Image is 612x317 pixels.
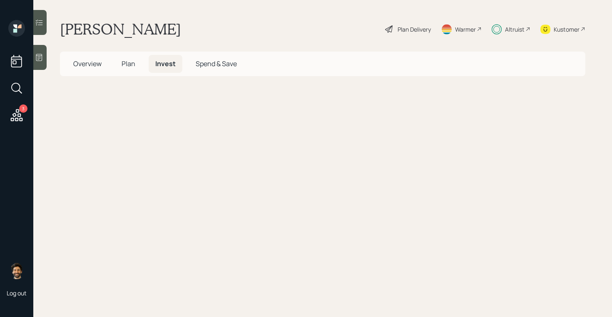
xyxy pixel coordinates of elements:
span: Overview [73,59,102,68]
div: Warmer [455,25,476,34]
span: Plan [122,59,135,68]
div: Plan Delivery [398,25,431,34]
div: 3 [19,104,27,113]
h1: [PERSON_NAME] [60,20,181,38]
span: Invest [155,59,176,68]
div: Altruist [505,25,525,34]
div: Kustomer [554,25,580,34]
span: Spend & Save [196,59,237,68]
img: eric-schwartz-headshot.png [8,263,25,279]
div: Log out [7,289,27,297]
